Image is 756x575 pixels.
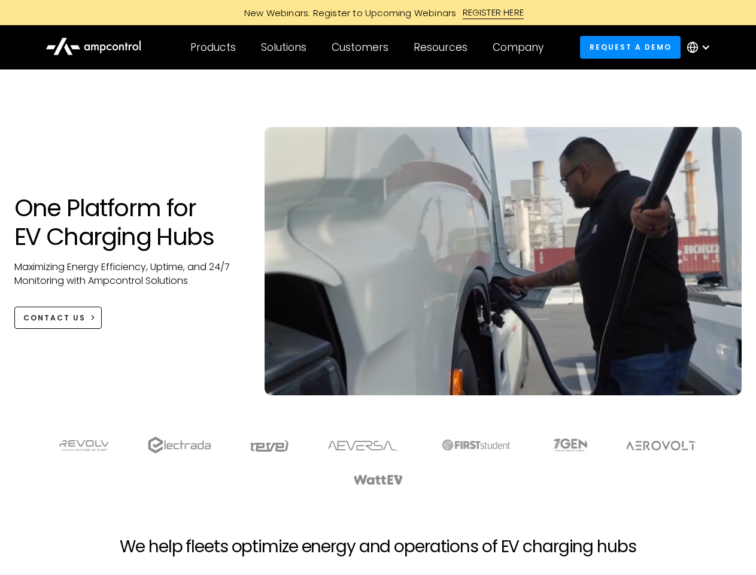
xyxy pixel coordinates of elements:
[109,6,648,19] a: New Webinars: Register to Upcoming WebinarsREGISTER HERE
[190,41,236,54] div: Products
[493,41,544,54] div: Company
[580,36,681,58] a: Request a demo
[626,441,697,450] img: Aerovolt Logo
[261,41,306,54] div: Solutions
[414,41,467,54] div: Resources
[232,7,463,19] div: New Webinars: Register to Upcoming Webinars
[14,261,241,287] p: Maximizing Energy Efficiency, Uptime, and 24/7 Monitoring with Ampcontrol Solutions
[463,6,524,19] div: REGISTER HERE
[148,437,211,453] img: electrada logo
[14,307,102,329] a: CONTACT US
[353,475,403,485] img: WattEV logo
[332,41,388,54] div: Customers
[120,537,636,557] h2: We help fleets optimize energy and operations of EV charging hubs
[23,313,86,323] div: CONTACT US
[14,193,241,251] h1: One Platform for EV Charging Hubs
